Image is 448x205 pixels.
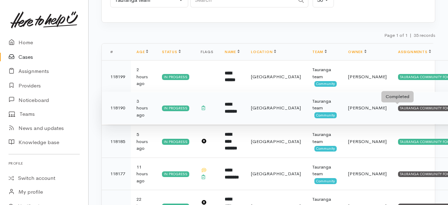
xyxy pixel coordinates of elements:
div: Tauranga team [312,98,337,112]
span: [PERSON_NAME] [348,171,387,177]
a: Owner [348,50,366,54]
span: Community [314,81,337,87]
h6: Profile [9,159,80,168]
span: Community [314,146,337,152]
span: Community [314,112,337,118]
td: 11 hours ago [131,158,156,190]
th: Flags [195,44,219,61]
td: 3 hours ago [131,92,156,124]
th: # [102,44,131,61]
span: [GEOGRAPHIC_DATA] [251,74,301,80]
td: 118185 [102,125,131,158]
div: Completed [381,91,414,102]
a: Location [251,50,276,54]
div: Tauranga team [312,131,337,145]
td: 2 hours ago [131,61,156,93]
a: Team [312,50,327,54]
span: [PERSON_NAME] [348,105,387,111]
small: Page 1 of 1 35 records [384,32,435,38]
div: Tauranga team [312,66,337,80]
div: Tauranga team [312,164,337,177]
span: [PERSON_NAME] [348,74,387,80]
span: [PERSON_NAME] [348,138,387,144]
a: Age [136,50,148,54]
td: 5 hours ago [131,125,156,158]
span: [GEOGRAPHIC_DATA] [251,138,301,144]
td: 118177 [102,158,131,190]
td: 118199 [102,61,131,93]
td: 118190 [102,92,131,124]
span: [GEOGRAPHIC_DATA] [251,105,301,111]
div: In progress [162,106,189,111]
span: | [410,32,411,38]
a: Status [162,50,181,54]
a: Assignments [398,50,431,54]
a: Name [225,50,240,54]
div: In progress [162,139,189,144]
span: [GEOGRAPHIC_DATA] [251,171,301,177]
div: In progress [162,171,189,177]
div: In progress [162,74,189,80]
span: Community [314,178,337,184]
